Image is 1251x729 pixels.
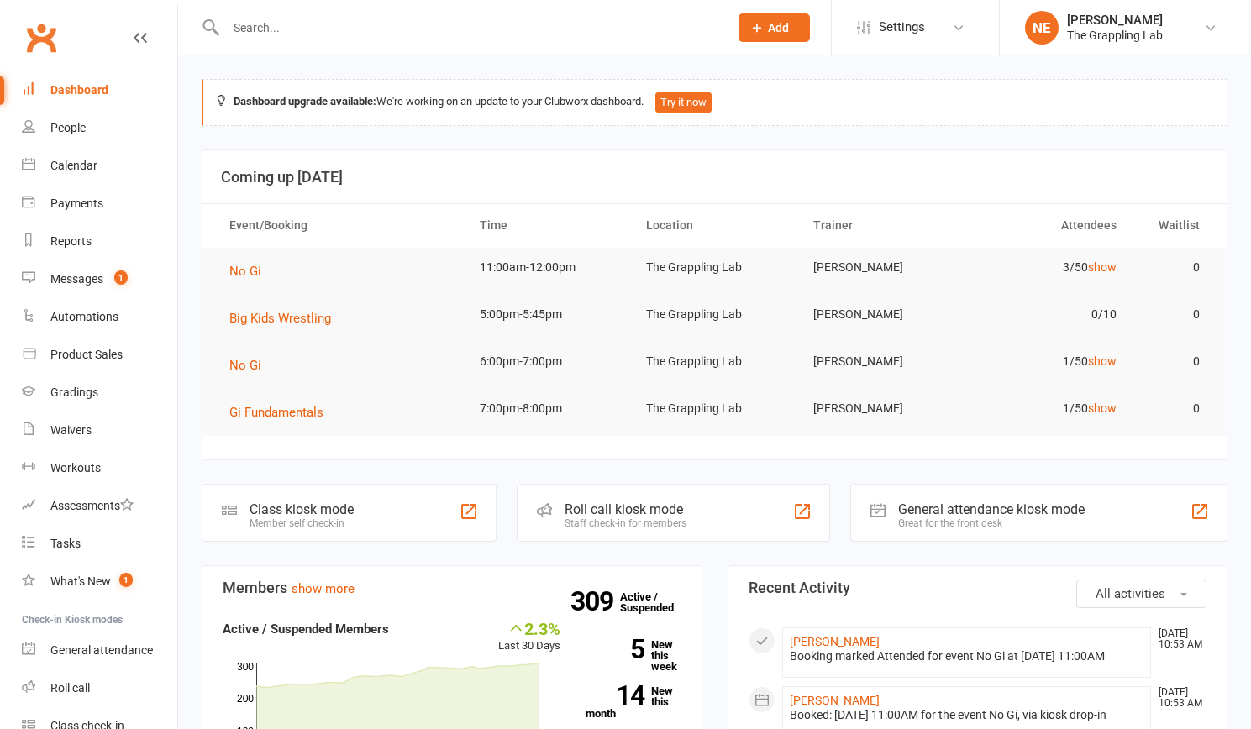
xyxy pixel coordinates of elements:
a: show [1088,401,1117,415]
span: Add [768,21,789,34]
td: The Grappling Lab [631,248,798,287]
button: Big Kids Wrestling [229,308,343,328]
div: Roll call [50,681,90,695]
div: Last 30 Days [498,619,560,655]
h3: Coming up [DATE] [221,169,1208,186]
td: The Grappling Lab [631,342,798,381]
a: [PERSON_NAME] [790,694,880,707]
span: 1 [119,573,133,587]
a: Clubworx [20,17,62,59]
a: Waivers [22,412,177,449]
div: Staff check-in for members [565,517,686,529]
div: We're working on an update to your Clubworx dashboard. [202,79,1227,126]
th: Trainer [798,204,965,247]
div: Assessments [50,499,134,512]
a: 5New this week [586,639,681,672]
td: 7:00pm-8:00pm [465,389,632,428]
a: General attendance kiosk mode [22,632,177,669]
div: Booked: [DATE] 11:00AM for the event No Gi, via kiosk drop-in [790,708,1144,722]
a: Automations [22,298,177,336]
div: [PERSON_NAME] [1067,13,1163,28]
a: Assessments [22,487,177,525]
button: No Gi [229,261,273,281]
td: 3/50 [965,248,1132,287]
td: 0 [1132,248,1215,287]
div: Gradings [50,385,98,399]
div: Member self check-in [250,517,354,529]
a: Payments [22,185,177,223]
a: Workouts [22,449,177,487]
strong: 309 [570,589,620,614]
th: Location [631,204,798,247]
strong: 14 [586,683,644,708]
input: Search... [221,16,717,39]
td: 0 [1132,389,1215,428]
time: [DATE] 10:53 AM [1150,628,1206,650]
a: show [1088,354,1117,368]
a: Dashboard [22,71,177,109]
span: Settings [879,8,925,46]
span: Big Kids Wrestling [229,311,331,326]
strong: 5 [586,637,644,662]
div: General attendance kiosk mode [898,501,1085,517]
div: NE [1025,11,1059,45]
span: 1 [114,270,128,285]
a: Reports [22,223,177,260]
td: 0/10 [965,295,1132,334]
a: 14New this month [586,685,681,719]
td: 6:00pm-7:00pm [465,342,632,381]
td: The Grappling Lab [631,295,798,334]
td: 1/50 [965,342,1132,381]
div: Product Sales [50,348,123,361]
a: show more [292,581,355,596]
div: Reports [50,234,92,248]
div: Automations [50,310,118,323]
span: Gi Fundamentals [229,405,323,420]
th: Time [465,204,632,247]
a: 309Active / Suspended [620,579,694,626]
time: [DATE] 10:53 AM [1150,687,1206,709]
a: Calendar [22,147,177,185]
td: [PERSON_NAME] [798,342,965,381]
h3: Members [223,580,681,596]
div: Great for the front desk [898,517,1085,529]
td: [PERSON_NAME] [798,389,965,428]
a: What's New1 [22,563,177,601]
span: No Gi [229,358,261,373]
div: 2.3% [498,619,560,637]
div: General attendance [50,643,153,657]
td: 11:00am-12:00pm [465,248,632,287]
a: Messages 1 [22,260,177,298]
div: Dashboard [50,83,108,97]
button: Add [739,13,810,42]
div: Calendar [50,159,97,172]
div: What's New [50,574,111,588]
div: Tasks [50,537,81,550]
div: People [50,121,86,134]
td: [PERSON_NAME] [798,295,965,334]
button: Gi Fundamentals [229,402,335,422]
a: Product Sales [22,336,177,374]
strong: Active / Suspended Members [223,621,389,637]
a: Tasks [22,525,177,563]
td: 1/50 [965,389,1132,428]
div: Roll call kiosk mode [565,501,686,517]
div: Payments [50,197,103,210]
div: Workouts [50,461,101,475]
div: Class kiosk mode [250,501,354,517]
th: Waitlist [1132,204,1215,247]
td: 0 [1132,342,1215,381]
a: show [1088,260,1117,274]
span: No Gi [229,264,261,279]
a: Gradings [22,374,177,412]
div: The Grappling Lab [1067,28,1163,43]
a: [PERSON_NAME] [790,635,880,648]
td: 5:00pm-5:45pm [465,295,632,334]
button: No Gi [229,355,273,375]
a: Roll call [22,669,177,707]
th: Attendees [965,204,1132,247]
td: [PERSON_NAME] [798,248,965,287]
div: Waivers [50,423,92,437]
td: 0 [1132,295,1215,334]
button: All activities [1076,580,1206,608]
